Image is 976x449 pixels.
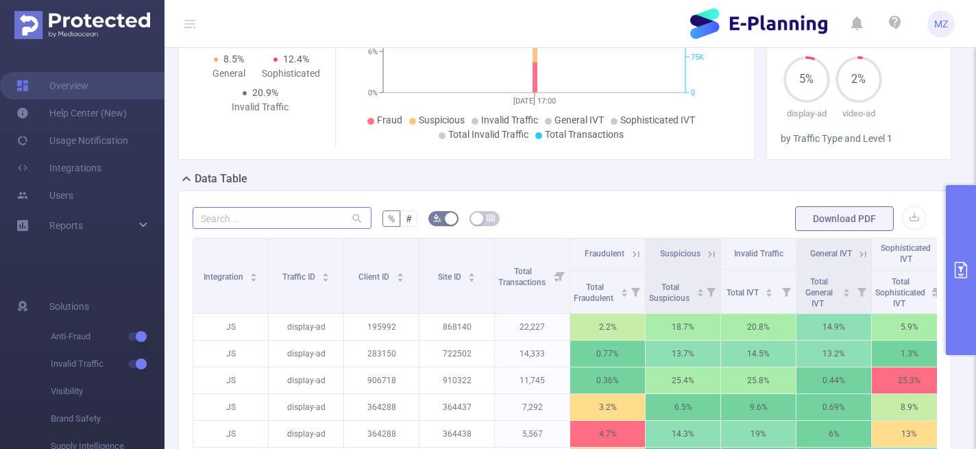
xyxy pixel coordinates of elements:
[646,341,720,367] p: 13.7%
[198,66,260,81] div: General
[229,100,291,114] div: Invalid Traffic
[795,206,894,231] button: Download PDF
[204,272,245,282] span: Integration
[495,314,570,340] p: 22,227
[358,272,391,282] span: Client ID
[646,421,720,447] p: 14.3%
[805,277,833,308] span: Total General IVT
[498,267,548,287] span: Total Transactions
[554,114,604,125] span: General IVT
[16,127,128,154] a: Usage Notification
[344,367,419,393] p: 906718
[570,314,645,340] p: 2.2%
[433,214,441,222] i: icon: bg-colors
[195,171,247,187] h2: Data Table
[49,293,89,320] span: Solutions
[872,314,947,340] p: 5.9%
[927,269,947,313] i: Filter menu
[14,11,150,39] img: Protected Media
[193,421,268,447] p: JS
[835,74,882,85] span: 2%
[777,269,796,313] i: Filter menu
[269,341,343,367] p: display-ad
[872,341,947,367] p: 1.3%
[283,53,309,64] span: 12.4%
[377,114,402,125] span: Fraud
[872,421,947,447] p: 13%
[448,129,528,140] span: Total Invalid Traffic
[646,367,720,393] p: 25.4%
[852,269,871,313] i: Filter menu
[51,405,164,433] span: Brand Safety
[16,72,88,99] a: Overview
[701,269,720,313] i: Filter menu
[574,282,615,303] span: Total Fraudulent
[344,341,419,367] p: 283150
[881,243,931,264] span: Sophisticated IVT
[388,213,395,224] span: %
[727,288,761,298] span: Total IVT
[691,53,704,62] tspan: 75K
[419,394,494,420] p: 364437
[570,341,645,367] p: 0.77%
[322,276,330,280] i: icon: caret-down
[51,378,164,405] span: Visibility
[344,394,419,420] p: 364288
[193,394,268,420] p: JS
[796,421,871,447] p: 6%
[696,287,705,295] div: Sort
[396,271,404,275] i: icon: caret-up
[570,421,645,447] p: 4.7%
[406,213,412,224] span: #
[419,114,465,125] span: Suspicious
[495,421,570,447] p: 5,567
[810,249,852,258] span: General IVT
[282,272,317,282] span: Traffic ID
[396,271,404,279] div: Sort
[620,114,695,125] span: Sophisticated IVT
[721,394,796,420] p: 9.6%
[872,394,947,420] p: 8.9%
[419,314,494,340] p: 868140
[513,97,556,106] tspan: [DATE] 17:00
[16,99,127,127] a: Help Center (New)
[721,421,796,447] p: 19%
[438,272,463,282] span: Site ID
[796,367,871,393] p: 0.44%
[620,291,628,295] i: icon: caret-down
[495,367,570,393] p: 11,745
[487,214,495,222] i: icon: table
[322,271,330,275] i: icon: caret-up
[721,341,796,367] p: 14.5%
[344,421,419,447] p: 364288
[495,394,570,420] p: 7,292
[16,154,101,182] a: Integrations
[481,114,538,125] span: Invalid Traffic
[781,107,833,121] p: display-ad
[646,314,720,340] p: 18.7%
[260,66,323,81] div: Sophisticated
[875,277,925,308] span: Total Sophisticated IVT
[796,341,871,367] p: 13.2%
[550,239,570,313] i: Filter menu
[691,88,695,97] tspan: 0
[620,287,628,291] i: icon: caret-up
[344,314,419,340] p: 195992
[269,421,343,447] p: display-ad
[620,287,629,295] div: Sort
[193,341,268,367] p: JS
[833,107,885,121] p: video-ad
[321,271,330,279] div: Sort
[585,249,624,258] span: Fraudulent
[468,276,476,280] i: icon: caret-down
[51,350,164,378] span: Invalid Traffic
[843,291,851,295] i: icon: caret-down
[468,271,476,275] i: icon: caret-up
[843,287,851,291] i: icon: caret-up
[796,314,871,340] p: 14.9%
[766,287,773,291] i: icon: caret-up
[872,367,947,393] p: 25.3%
[766,291,773,295] i: icon: caret-down
[193,314,268,340] p: JS
[626,269,645,313] i: Filter menu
